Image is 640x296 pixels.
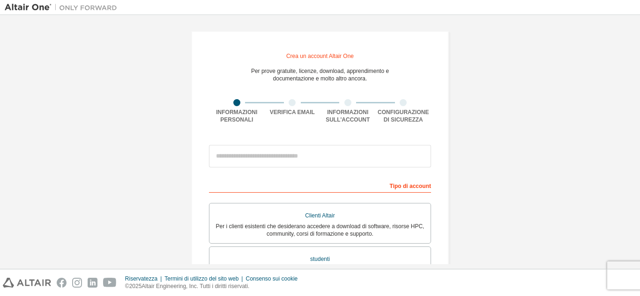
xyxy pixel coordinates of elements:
[216,223,424,237] font: Per i clienti esistenti che desiderano accedere a download di software, risorse HPC, community, c...
[125,275,157,282] font: Riservatezza
[125,283,129,289] font: ©
[270,109,315,116] font: Verifica email
[129,283,142,289] font: 2025
[216,109,257,123] font: Informazioni personali
[57,278,67,288] img: facebook.svg
[305,212,335,219] font: Clienti Altair
[5,3,122,12] img: Altair Uno
[103,278,117,288] img: youtube.svg
[326,109,370,123] font: Informazioni sull'account
[72,278,82,288] img: instagram.svg
[378,109,429,123] font: Configurazione di sicurezza
[273,75,367,82] font: documentazione e molto altro ancora.
[141,283,249,289] font: Altair Engineering, Inc. Tutti i diritti riservati.
[310,256,330,262] font: studenti
[286,53,354,59] font: Crea un account Altair One
[251,68,389,74] font: Per prove gratuite, licenze, download, apprendimento e
[3,278,51,288] img: altair_logo.svg
[390,183,431,189] font: Tipo di account
[88,278,97,288] img: linkedin.svg
[164,275,238,282] font: Termini di utilizzo del sito web
[246,275,298,282] font: Consenso sui cookie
